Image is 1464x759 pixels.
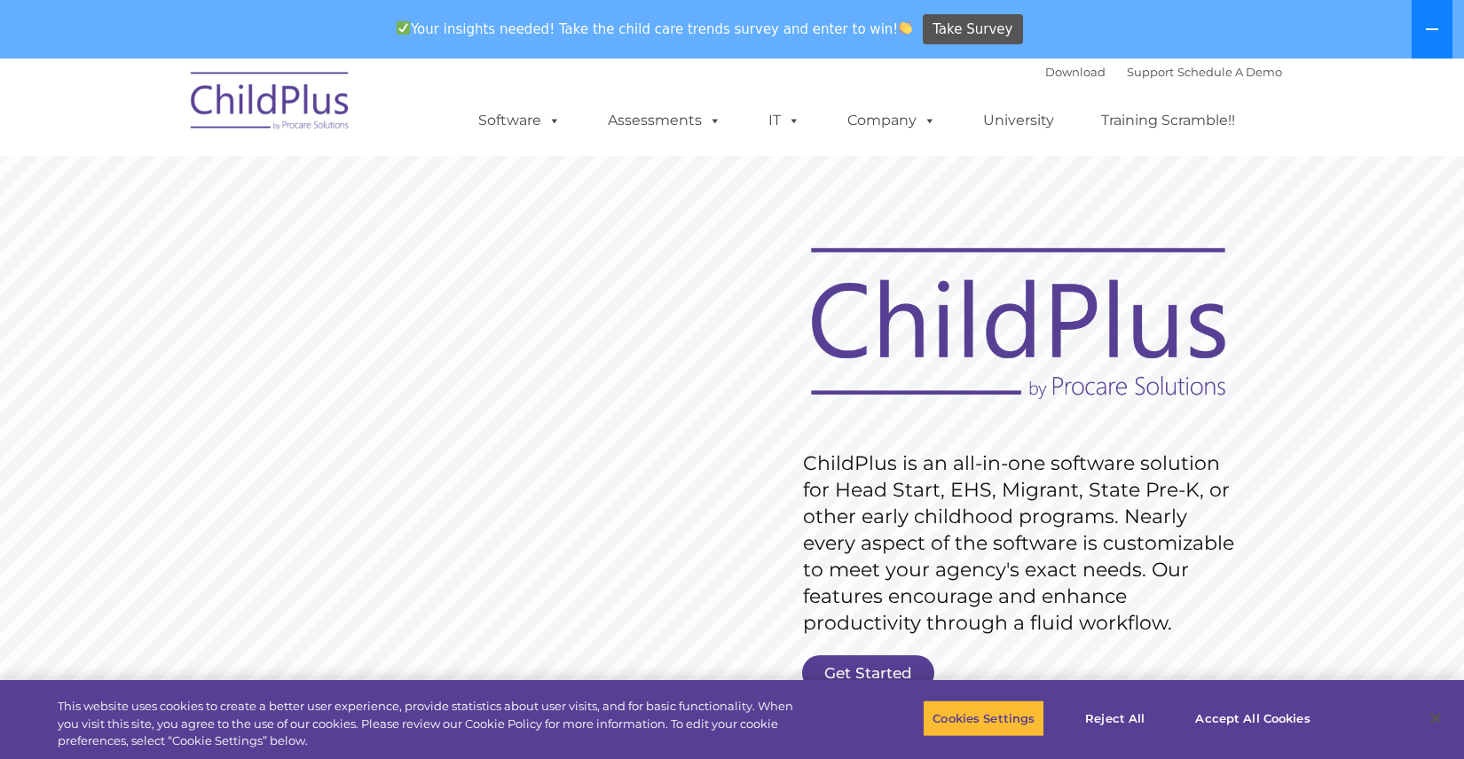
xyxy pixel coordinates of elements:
img: 👏 [899,21,912,35]
a: Company [830,103,954,138]
img: ✅ [397,21,410,35]
a: Take Survey [923,14,1023,45]
rs-layer: ChildPlus is an all-in-one software solution for Head Start, EHS, Migrant, State Pre-K, or other ... [803,450,1243,637]
a: Download [1045,65,1106,79]
button: Close [1416,699,1455,738]
a: Software [460,103,579,138]
button: Reject All [1059,700,1170,737]
a: Training Scramble!! [1083,103,1253,138]
font: | [1045,65,1282,79]
a: Get Started [802,655,934,691]
a: IT [751,103,818,138]
a: University [965,103,1072,138]
a: Support [1127,65,1174,79]
div: This website uses cookies to create a better user experience, provide statistics about user visit... [58,698,806,750]
a: Schedule A Demo [1177,65,1282,79]
button: Accept All Cookies [1185,700,1319,737]
button: Cookies Settings [923,700,1044,737]
img: ChildPlus by Procare Solutions [182,59,359,148]
span: Your insights needed! Take the child care trends survey and enter to win! [389,12,920,46]
a: Assessments [590,103,739,138]
span: Take Survey [933,14,1012,45]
